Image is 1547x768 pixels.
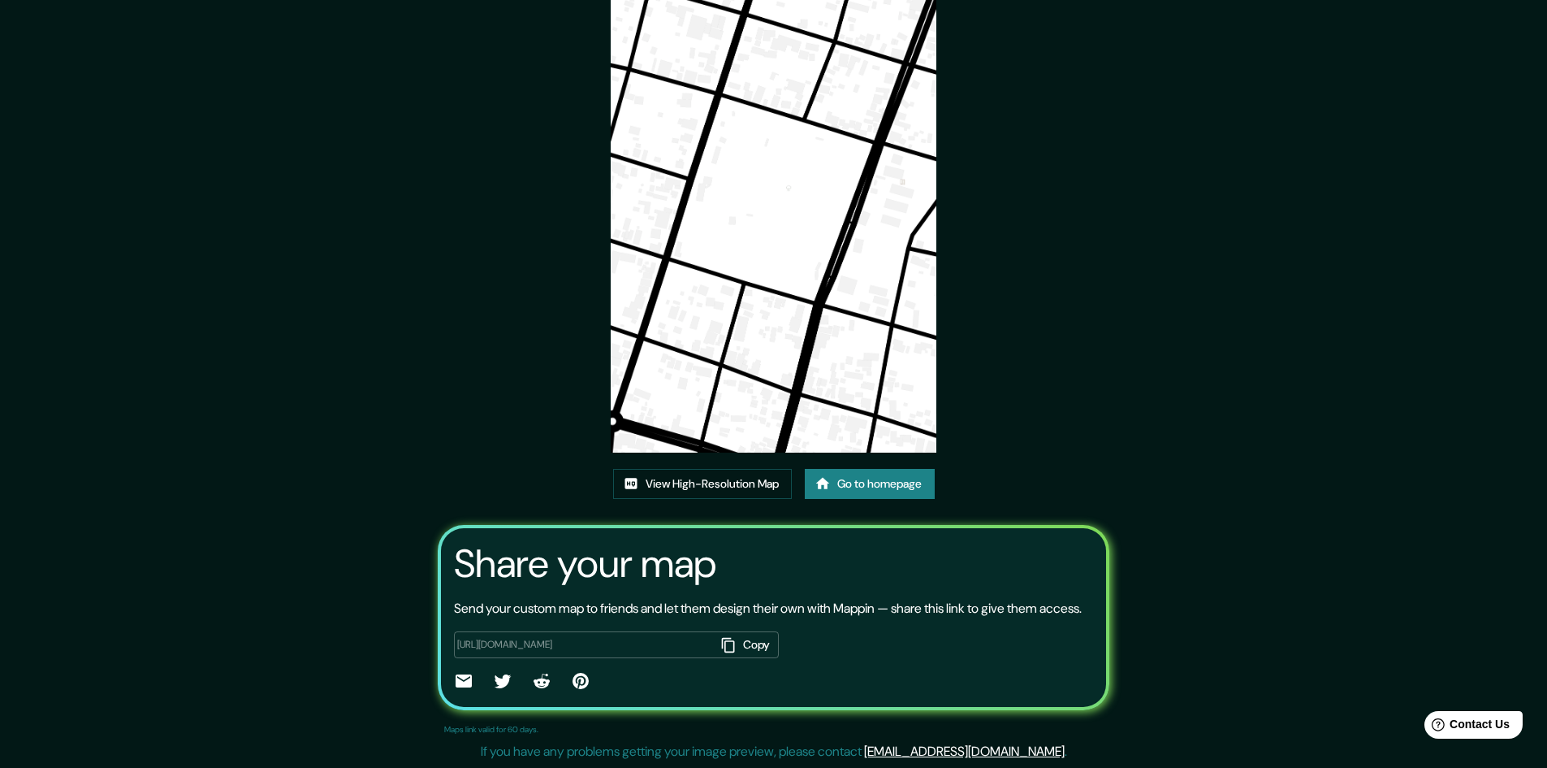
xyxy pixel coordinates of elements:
p: If you have any problems getting your image preview, please contact . [481,742,1067,761]
a: View High-Resolution Map [613,469,792,499]
iframe: Help widget launcher [1402,705,1529,750]
h3: Share your map [454,541,716,587]
p: Send your custom map to friends and let them design their own with Mappin — share this link to gi... [454,599,1082,618]
a: [EMAIL_ADDRESS][DOMAIN_NAME] [864,743,1065,760]
a: Go to homepage [805,469,935,499]
p: Maps link valid for 60 days. [444,723,538,735]
button: Copy [715,631,779,658]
